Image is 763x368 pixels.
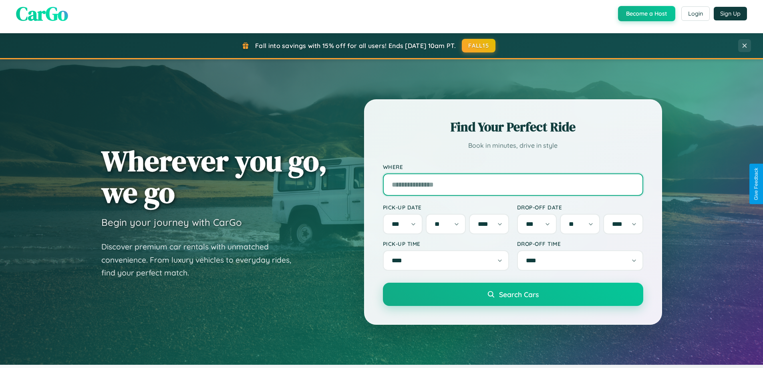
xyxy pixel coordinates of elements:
button: Login [681,6,710,21]
span: CarGo [16,0,68,27]
label: Drop-off Date [517,204,643,211]
span: Search Cars [499,290,539,299]
p: Book in minutes, drive in style [383,140,643,151]
h3: Begin your journey with CarGo [101,216,242,228]
button: Search Cars [383,283,643,306]
button: Sign Up [714,7,747,20]
label: Pick-up Time [383,240,509,247]
div: Give Feedback [753,168,759,200]
p: Discover premium car rentals with unmatched convenience. From luxury vehicles to everyday rides, ... [101,240,302,280]
label: Drop-off Time [517,240,643,247]
h2: Find Your Perfect Ride [383,118,643,136]
button: Become a Host [618,6,675,21]
label: Where [383,163,643,170]
h1: Wherever you go, we go [101,145,327,208]
button: FALL15 [462,39,495,52]
label: Pick-up Date [383,204,509,211]
span: Fall into savings with 15% off for all users! Ends [DATE] 10am PT. [255,42,456,50]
